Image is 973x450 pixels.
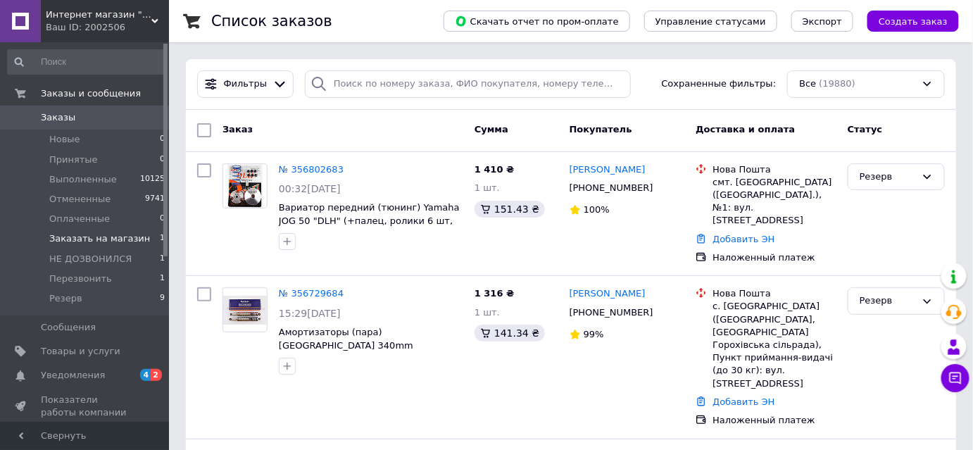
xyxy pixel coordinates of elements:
[49,232,150,245] span: Заказать на магазин
[224,77,268,91] span: Фильтры
[867,11,959,32] button: Создать заказ
[475,288,514,299] span: 1 316 ₴
[49,193,111,206] span: Отмененные
[7,49,166,75] input: Поиск
[584,329,604,339] span: 99%
[584,204,610,215] span: 100%
[799,77,816,91] span: Все
[160,133,165,146] span: 0
[151,369,162,381] span: 2
[211,13,332,30] h1: Список заказов
[570,163,646,177] a: [PERSON_NAME]
[803,16,842,27] span: Экспорт
[160,292,165,305] span: 9
[475,164,514,175] span: 1 410 ₴
[860,294,916,308] div: Резерв
[696,124,795,135] span: Доставка и оплата
[49,154,98,166] span: Принятые
[713,300,836,389] div: с. [GEOGRAPHIC_DATA] ([GEOGRAPHIC_DATA], [GEOGRAPHIC_DATA] Горохівська сільрада), Пункт приймання...
[227,164,263,208] img: Фото товару
[475,307,500,318] span: 1 шт.
[570,287,646,301] a: [PERSON_NAME]
[279,308,341,319] span: 15:29[DATE]
[160,232,165,245] span: 1
[223,296,267,325] img: Фото товару
[160,273,165,285] span: 1
[713,414,836,427] div: Наложенный платеж
[41,345,120,358] span: Товары и услуги
[41,369,105,382] span: Уведомления
[222,124,253,135] span: Заказ
[41,394,130,419] span: Показатели работы компании
[475,201,545,218] div: 151.43 ₴
[41,111,75,124] span: Заказы
[41,321,96,334] span: Сообщения
[49,213,110,225] span: Оплаченные
[853,15,959,26] a: Создать заказ
[941,364,969,392] button: Чат с покупателем
[49,292,82,305] span: Резерв
[145,193,165,206] span: 9741
[444,11,630,32] button: Скачать отчет по пром-оплате
[455,15,619,27] span: Скачать отчет по пром-оплате
[49,173,117,186] span: Выполненные
[41,87,141,100] span: Заказы и сообщения
[860,170,916,185] div: Резерв
[791,11,853,32] button: Экспорт
[879,16,948,27] span: Создать заказ
[279,164,344,175] a: № 356802683
[305,70,631,98] input: Поиск по номеру заказа, ФИО покупателя, номеру телефона, Email, номеру накладной
[475,182,500,193] span: 1 шт.
[49,253,132,265] span: НЕ ДОЗВОНИЛСЯ
[570,307,653,318] span: [PHONE_NUMBER]
[475,325,545,342] div: 141.34 ₴
[222,287,268,332] a: Фото товару
[140,369,151,381] span: 4
[475,124,508,135] span: Сумма
[49,133,80,146] span: Новые
[713,163,836,176] div: Нова Пошта
[279,202,460,239] a: Вариатор передний (тюнинг) Yamaha JOG 50 "DLH" (+палец, ролики 6 шт, пружина торкдрайвера)
[222,163,268,208] a: Фото товару
[662,77,777,91] span: Сохраненные фильтры:
[820,78,856,89] span: (19880)
[140,173,165,186] span: 10125
[713,287,836,300] div: Нова Пошта
[160,213,165,225] span: 0
[46,8,151,21] span: Интернет магазин "Moto-Donor"
[160,154,165,166] span: 0
[848,124,883,135] span: Статус
[160,253,165,265] span: 1
[655,16,766,27] span: Управление статусами
[713,176,836,227] div: смт. [GEOGRAPHIC_DATA] ([GEOGRAPHIC_DATA].), №1: вул. [STREET_ADDRESS]
[570,182,653,193] span: [PHONE_NUMBER]
[279,288,344,299] a: № 356729684
[713,234,774,244] a: Добавить ЭН
[279,327,413,351] a: Амортизаторы (пара) [GEOGRAPHIC_DATA] 340mm
[49,273,112,285] span: Перезвонить
[279,183,341,194] span: 00:32[DATE]
[713,251,836,264] div: Наложенный платеж
[713,396,774,407] a: Добавить ЭН
[570,124,632,135] span: Покупатель
[46,21,169,34] div: Ваш ID: 2002506
[644,11,777,32] button: Управление статусами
